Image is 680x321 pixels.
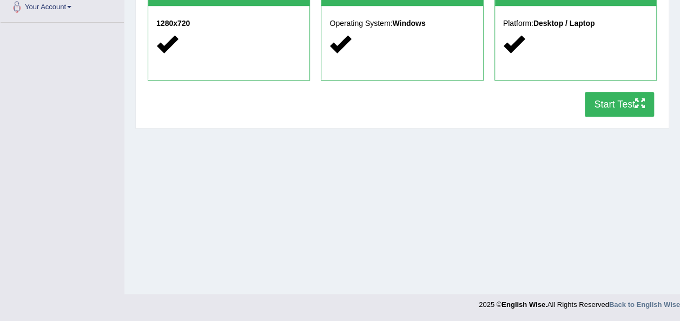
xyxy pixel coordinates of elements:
h5: Operating System: [329,19,474,28]
button: Start Test [585,92,654,117]
strong: 1280x720 [156,19,190,28]
h5: Platform: [503,19,648,28]
strong: English Wise. [501,300,547,309]
div: 2025 © All Rights Reserved [479,294,680,310]
strong: Desktop / Laptop [533,19,595,28]
a: Back to English Wise [609,300,680,309]
strong: Windows [392,19,425,28]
